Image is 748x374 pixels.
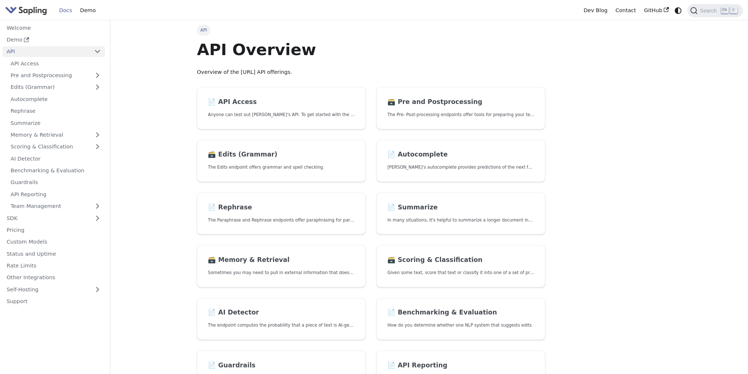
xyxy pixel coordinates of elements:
[387,309,534,317] h2: Benchmarking & Evaluation
[208,309,355,317] h2: AI Detector
[7,141,105,152] a: Scoring & Classification
[673,5,684,16] button: Switch between dark and light mode (currently system mode)
[376,87,545,129] a: 🗃️ Pre and PostprocessingThe Pre- Post-processing endpoints offer tools for preparing your text d...
[55,5,76,16] a: Docs
[3,35,105,45] a: Demo
[208,256,355,264] h2: Memory & Retrieval
[579,5,611,16] a: Dev Blog
[7,94,105,104] a: Autocomplete
[3,46,90,57] a: API
[3,237,105,247] a: Custom Models
[7,106,105,116] a: Rephrase
[687,4,742,17] button: Search (Ctrl+K)
[376,298,545,340] a: 📄️ Benchmarking & EvaluationHow do you determine whether one NLP system that suggests edits
[208,111,355,118] p: Anyone can test out Sapling's API. To get started with the API, simply:
[640,5,673,16] a: GitHub
[208,164,355,171] p: The Edits endpoint offers grammar and spell checking.
[376,193,545,235] a: 📄️ SummarizeIn many situations, it's helpful to summarize a longer document into a shorter, more ...
[7,177,105,188] a: Guardrails
[3,213,90,223] a: SDK
[7,70,105,81] a: Pre and Postprocessing
[7,189,105,199] a: API Reporting
[3,22,105,33] a: Welcome
[197,25,545,35] nav: Breadcrumbs
[90,46,105,57] button: Collapse sidebar category 'API'
[197,40,545,60] h1: API Overview
[611,5,640,16] a: Contact
[208,322,355,329] p: The endpoint computes the probability that a piece of text is AI-generated,
[698,8,721,14] span: Search
[197,298,366,340] a: 📄️ AI DetectorThe endpoint computes the probability that a piece of text is AI-generated,
[208,151,355,159] h2: Edits (Grammar)
[208,98,355,106] h2: API Access
[7,201,105,212] a: Team Management
[7,118,105,128] a: Summarize
[3,272,105,283] a: Other Integrations
[7,165,105,176] a: Benchmarking & Evaluation
[3,296,105,307] a: Support
[90,213,105,223] button: Expand sidebar category 'SDK'
[387,204,534,212] h2: Summarize
[197,245,366,287] a: 🗃️ Memory & RetrievalSometimes you may need to pull in external information that doesn't fit in t...
[5,5,50,16] a: Sapling.ai
[387,269,534,276] p: Given some text, score that text or classify it into one of a set of pre-specified categories.
[76,5,100,16] a: Demo
[208,362,355,370] h2: Guardrails
[208,269,355,276] p: Sometimes you may need to pull in external information that doesn't fit in the context size of an...
[387,151,534,159] h2: Autocomplete
[197,140,366,182] a: 🗃️ Edits (Grammar)The Edits endpoint offers grammar and spell checking.
[197,87,366,129] a: 📄️ API AccessAnyone can test out [PERSON_NAME]'s API. To get started with the API, simply:
[3,225,105,235] a: Pricing
[7,153,105,164] a: AI Detector
[387,362,534,370] h2: API Reporting
[730,7,737,14] kbd: K
[387,217,534,224] p: In many situations, it's helpful to summarize a longer document into a shorter, more easily diges...
[387,164,534,171] p: Sapling's autocomplete provides predictions of the next few characters or words
[387,256,534,264] h2: Scoring & Classification
[197,193,366,235] a: 📄️ RephraseThe Paraphrase and Rephrase endpoints offer paraphrasing for particular styles.
[3,260,105,271] a: Rate Limits
[387,98,534,106] h2: Pre and Postprocessing
[7,82,105,93] a: Edits (Grammar)
[3,284,105,295] a: Self-Hosting
[3,248,105,259] a: Status and Uptime
[7,130,105,140] a: Memory & Retrieval
[197,68,545,77] p: Overview of the [URL] API offerings.
[376,245,545,287] a: 🗃️ Scoring & ClassificationGiven some text, score that text or classify it into one of a set of p...
[376,140,545,182] a: 📄️ Autocomplete[PERSON_NAME]'s autocomplete provides predictions of the next few characters or words
[197,25,210,35] span: API
[5,5,47,16] img: Sapling.ai
[7,58,105,69] a: API Access
[208,204,355,212] h2: Rephrase
[387,322,534,329] p: How do you determine whether one NLP system that suggests edits
[387,111,534,118] p: The Pre- Post-processing endpoints offer tools for preparing your text data for ingestation as we...
[208,217,355,224] p: The Paraphrase and Rephrase endpoints offer paraphrasing for particular styles.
